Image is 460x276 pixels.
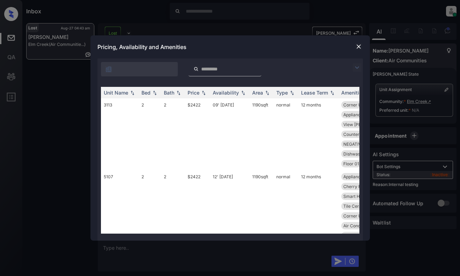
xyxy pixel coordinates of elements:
td: 5107 [101,170,139,242]
span: Corner Unit [343,102,366,108]
td: $2422 [185,170,210,242]
td: 1190 sqft [249,98,273,170]
span: View [PERSON_NAME] [343,122,388,127]
td: 2 [139,170,161,242]
img: sorting [175,90,182,95]
td: 2 [161,170,185,242]
img: sorting [129,90,136,95]
div: Bath [164,90,174,96]
div: Type [276,90,288,96]
td: normal [273,170,298,242]
td: 12 months [298,98,338,170]
img: sorting [240,90,247,95]
span: Countertops Gra... [343,132,379,137]
div: Unit Name [104,90,128,96]
td: 1190 sqft [249,170,273,242]
div: Availability [213,90,239,96]
td: 3113 [101,98,139,170]
span: Tile Ceramic [343,203,369,209]
span: Air Conditioner [343,223,373,228]
td: 09' [DATE] [210,98,249,170]
div: Price [188,90,199,96]
img: sorting [329,90,336,95]
div: Bed [141,90,151,96]
td: 12' [DATE] [210,170,249,242]
span: Corner Unit [343,213,366,219]
img: sorting [151,90,158,95]
img: sorting [200,90,207,95]
img: icon-zuma [194,66,199,72]
img: sorting [264,90,271,95]
span: Cherry Finish C... [343,184,377,189]
td: 2 [161,98,185,170]
td: 12 months [298,170,338,242]
td: normal [273,98,298,170]
div: Area [252,90,263,96]
span: NEGATIVE Noise [343,142,376,147]
img: icon-zuma [353,63,361,72]
span: Dishwasher [343,151,367,157]
span: Smart Home Ther... [343,194,382,199]
div: Lease Term [301,90,328,96]
div: Pricing, Availability and Amenities [90,35,370,58]
span: Floor 01 [343,161,359,166]
span: Appliances Silv... [343,112,376,117]
img: icon-zuma [105,66,112,73]
img: close [355,43,362,50]
span: Washer Stackabl... [343,233,380,238]
span: Appliances Silv... [343,174,376,179]
td: $2422 [185,98,210,170]
img: sorting [289,90,295,95]
div: Amenities [341,90,365,96]
td: 2 [139,98,161,170]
